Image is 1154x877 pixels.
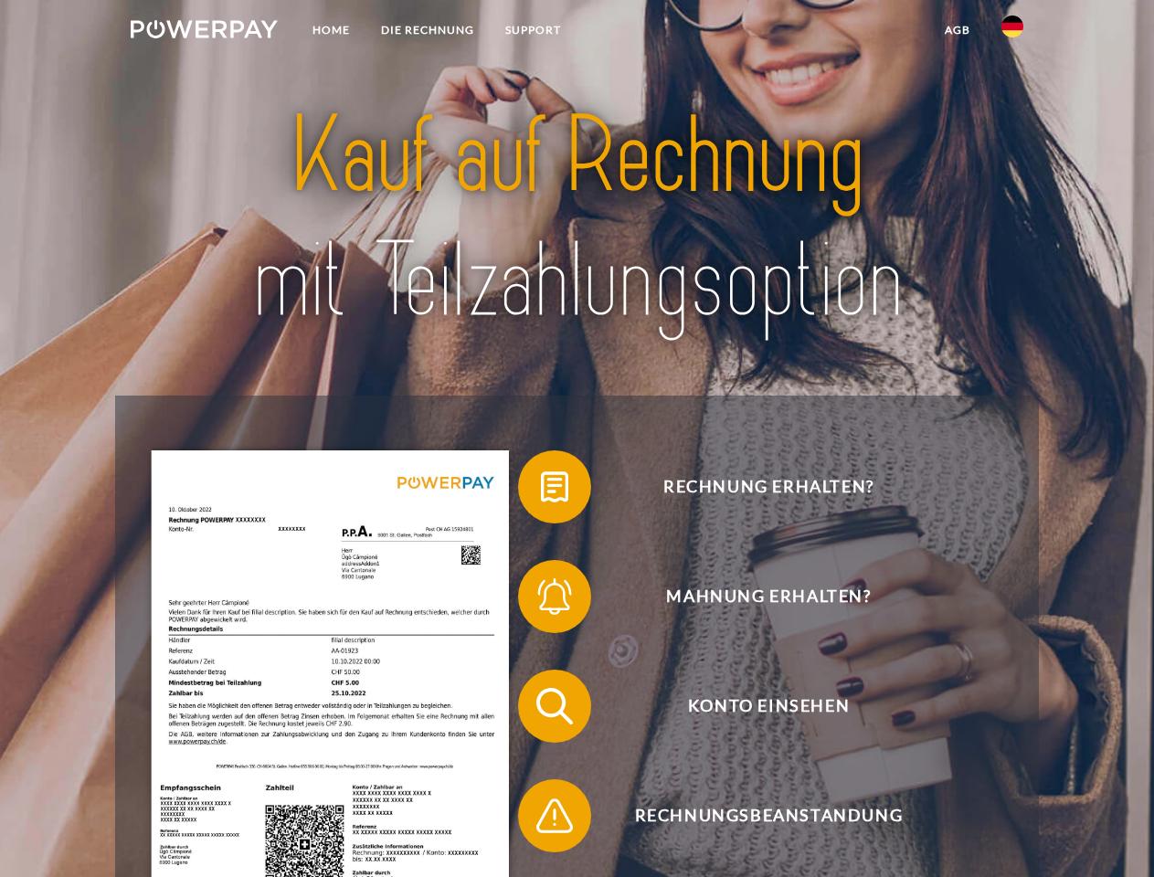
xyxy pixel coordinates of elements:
span: Rechnungsbeanstandung [545,779,992,852]
button: Rechnungsbeanstandung [518,779,993,852]
span: Rechnung erhalten? [545,450,992,523]
button: Mahnung erhalten? [518,560,993,633]
a: agb [929,14,986,47]
img: qb_search.svg [532,683,577,729]
img: qb_bill.svg [532,464,577,510]
img: qb_bell.svg [532,574,577,619]
a: SUPPORT [490,14,577,47]
img: qb_warning.svg [532,793,577,839]
a: DIE RECHNUNG [365,14,490,47]
span: Konto einsehen [545,670,992,743]
span: Mahnung erhalten? [545,560,992,633]
a: Home [297,14,365,47]
img: logo-powerpay-white.svg [131,20,278,38]
button: Konto einsehen [518,670,993,743]
img: title-powerpay_de.svg [175,88,979,350]
img: de [1001,16,1023,37]
button: Rechnung erhalten? [518,450,993,523]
